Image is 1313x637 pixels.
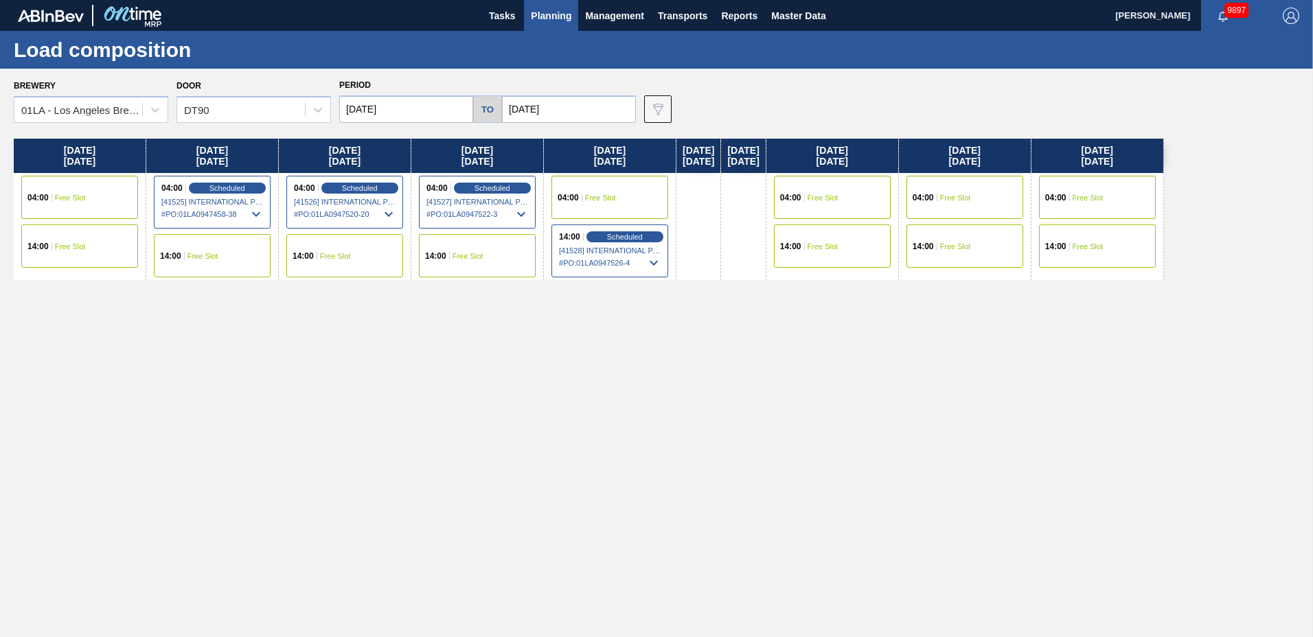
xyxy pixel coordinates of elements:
[1031,139,1163,173] div: [DATE] [DATE]
[411,139,543,173] div: [DATE] [DATE]
[808,242,838,251] span: Free Slot
[607,233,643,241] span: Scheduled
[544,139,676,173] div: [DATE] [DATE]
[676,139,720,173] div: [DATE] [DATE]
[1073,194,1104,202] span: Free Slot
[294,184,315,192] span: 04:00
[585,194,616,202] span: Free Slot
[913,242,934,251] span: 14:00
[342,184,378,192] span: Scheduled
[14,139,146,173] div: [DATE] [DATE]
[766,139,898,173] div: [DATE] [DATE]
[21,104,144,116] div: 01LA - Los Angeles Brewery
[502,95,636,123] input: mm/dd/yyyy
[320,252,351,260] span: Free Slot
[209,184,245,192] span: Scheduled
[940,242,971,251] span: Free Slot
[559,233,580,241] span: 14:00
[940,194,971,202] span: Free Slot
[658,8,707,24] span: Transports
[279,139,411,173] div: [DATE] [DATE]
[1201,6,1245,25] button: Notifications
[293,252,314,260] span: 14:00
[1045,194,1066,202] span: 04:00
[453,252,483,260] span: Free Slot
[585,8,644,24] span: Management
[1283,8,1299,24] img: Logout
[18,10,84,22] img: TNhmsLtSVTkK8tSr43FrP2fwEKptu5GPRR3wAAAABJRU5ErkJggg==
[14,81,56,91] label: Brewery
[531,8,571,24] span: Planning
[161,184,183,192] span: 04:00
[426,184,448,192] span: 04:00
[780,242,801,251] span: 14:00
[161,198,264,206] span: [41525] INTERNATIONAL PAPER COMPANY - 0008219760
[1045,242,1066,251] span: 14:00
[899,139,1031,173] div: [DATE] [DATE]
[721,8,757,24] span: Reports
[146,139,278,173] div: [DATE] [DATE]
[160,252,181,260] span: 14:00
[294,198,397,206] span: [41526] INTERNATIONAL PAPER COMPANY - 0008219760
[426,206,529,222] span: # PO : 01LA0947522-3
[780,194,801,202] span: 04:00
[721,139,765,173] div: [DATE] [DATE]
[184,104,209,116] div: DT90
[808,194,838,202] span: Free Slot
[14,42,258,58] h1: Load composition
[426,198,529,206] span: [41527] INTERNATIONAL PAPER COMPANY - 0008219760
[176,81,201,91] label: Door
[1224,3,1248,18] span: 9897
[27,242,49,251] span: 14:00
[559,246,662,255] span: [41528] INTERNATIONAL PAPER COMPANY - 0008219760
[425,252,446,260] span: 14:00
[187,252,218,260] span: Free Slot
[913,194,934,202] span: 04:00
[487,8,517,24] span: Tasks
[1073,242,1104,251] span: Free Slot
[161,206,264,222] span: # PO : 01LA0947458-38
[771,8,825,24] span: Master Data
[558,194,579,202] span: 04:00
[475,184,510,192] span: Scheduled
[481,104,494,115] h5: to
[294,206,397,222] span: # PO : 01LA0947520-20
[339,80,371,90] span: Period
[55,194,86,202] span: Free Slot
[27,194,49,202] span: 04:00
[650,101,666,117] img: icon-filter-gray
[339,95,473,123] input: mm/dd/yyyy
[55,242,86,251] span: Free Slot
[559,255,662,271] span: # PO : 01LA0947526-4
[644,95,672,123] button: icon-filter-gray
